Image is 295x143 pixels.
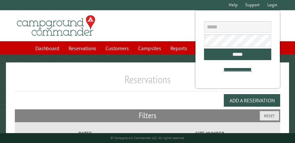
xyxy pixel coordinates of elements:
a: Reports [166,42,191,54]
h2: Filters [15,109,280,122]
small: © Campground Commander LLC. All rights reserved. [110,136,185,140]
a: Account [192,42,218,54]
a: Reservations [65,42,100,54]
label: Site Number [149,130,271,137]
a: Customers [102,42,133,54]
button: Reset [260,111,279,121]
button: Add a Reservation [224,94,280,107]
img: Campground Commander [15,13,97,39]
h1: Reservations [15,73,280,91]
label: Dates [24,130,146,137]
a: Campsites [134,42,165,54]
a: Dashboard [31,42,63,54]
